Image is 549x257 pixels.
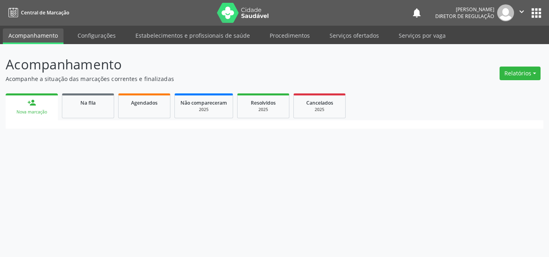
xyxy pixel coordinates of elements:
div: 2025 [243,107,283,113]
span: Central de Marcação [21,9,69,16]
span: Na fila [80,99,96,106]
button: Relatórios [500,67,541,80]
p: Acompanhamento [6,55,382,75]
a: Central de Marcação [6,6,69,19]
span: Agendados [131,99,158,106]
p: Acompanhe a situação das marcações correntes e finalizadas [6,75,382,83]
a: Procedimentos [264,28,315,42]
img: img [497,4,514,21]
span: Diretor de regulação [435,13,494,20]
span: Cancelados [306,99,333,106]
a: Configurações [72,28,121,42]
a: Estabelecimentos e profissionais de saúde [130,28,256,42]
button: notifications [411,7,422,18]
div: 2025 [299,107,340,113]
span: Não compareceram [180,99,227,106]
div: 2025 [180,107,227,113]
div: person_add [27,98,36,107]
a: Serviços ofertados [324,28,385,42]
a: Acompanhamento [3,28,64,44]
a: Serviços por vaga [393,28,451,42]
span: Resolvidos [251,99,276,106]
div: [PERSON_NAME] [435,6,494,13]
button:  [514,4,529,21]
div: Nova marcação [11,109,52,115]
i:  [517,7,526,16]
button: apps [529,6,543,20]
